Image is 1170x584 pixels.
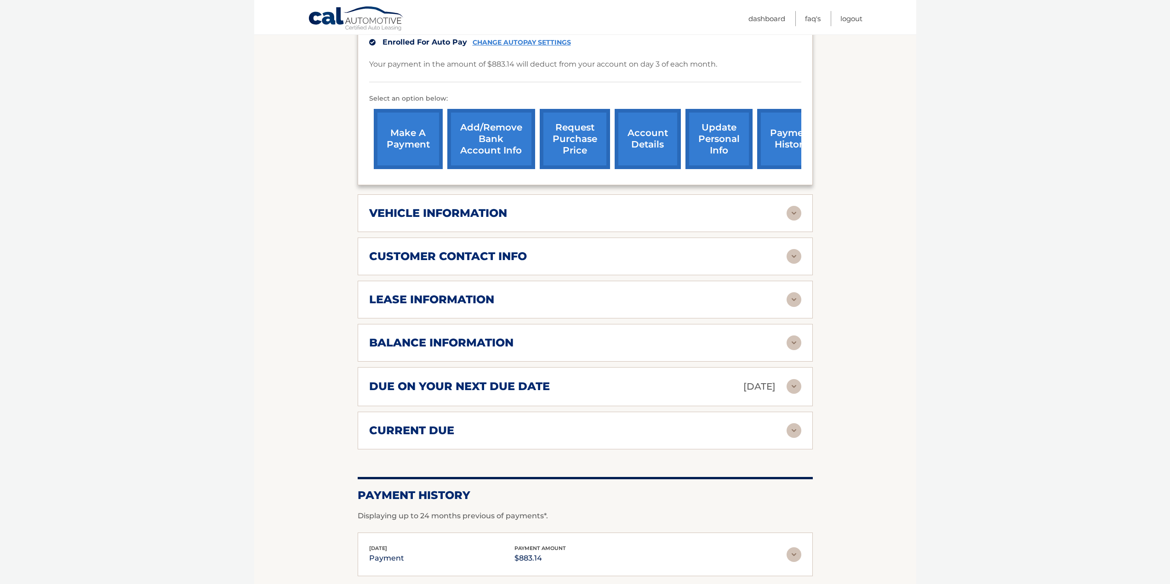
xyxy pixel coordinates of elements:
h2: lease information [369,293,494,306]
a: FAQ's [805,11,821,26]
img: accordion-rest.svg [787,292,801,307]
img: accordion-rest.svg [787,423,801,438]
span: payment amount [514,545,566,551]
p: Select an option below: [369,93,801,104]
h2: current due [369,424,454,437]
a: CHANGE AUTOPAY SETTINGS [473,39,571,46]
p: payment [369,552,404,565]
img: accordion-rest.svg [787,547,801,562]
a: Cal Automotive [308,6,405,33]
a: make a payment [374,109,443,169]
img: accordion-rest.svg [787,206,801,221]
a: payment history [757,109,826,169]
a: account details [615,109,681,169]
h2: balance information [369,336,514,350]
p: [DATE] [743,379,776,395]
a: Add/Remove bank account info [447,109,535,169]
p: Your payment in the amount of $883.14 will deduct from your account on day 3 of each month. [369,58,717,71]
span: [DATE] [369,545,387,551]
p: $883.14 [514,552,566,565]
a: update personal info [685,109,753,169]
h2: due on your next due date [369,380,550,393]
img: accordion-rest.svg [787,379,801,394]
h2: vehicle information [369,206,507,220]
h2: Payment History [358,488,813,502]
span: Enrolled For Auto Pay [382,38,467,46]
a: request purchase price [540,109,610,169]
img: check.svg [369,39,376,45]
img: accordion-rest.svg [787,249,801,264]
a: Dashboard [748,11,785,26]
p: Displaying up to 24 months previous of payments*. [358,510,813,522]
img: accordion-rest.svg [787,335,801,350]
a: Logout [840,11,862,26]
h2: customer contact info [369,249,527,263]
